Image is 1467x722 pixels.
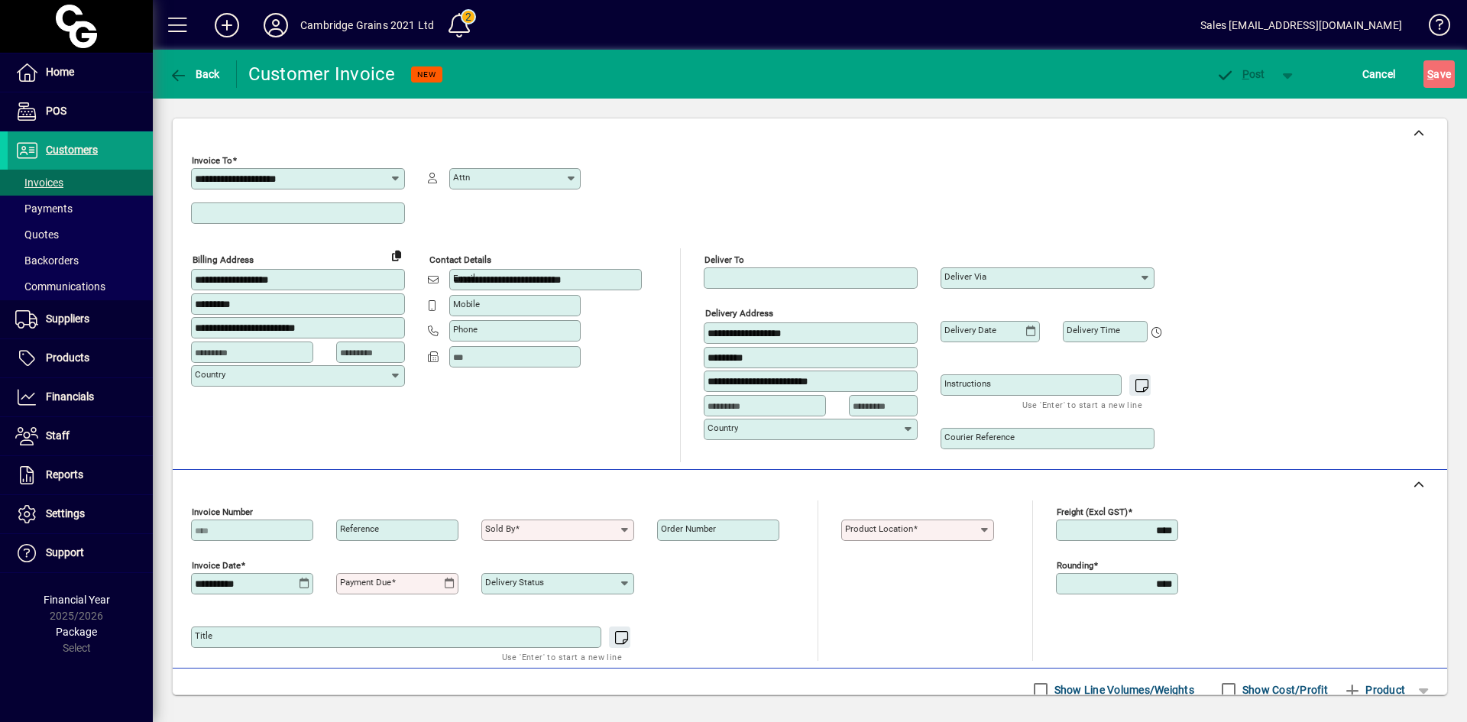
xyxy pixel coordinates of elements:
[1417,3,1448,53] a: Knowledge Base
[1067,325,1120,335] mat-label: Delivery time
[340,577,391,588] mat-label: Payment due
[195,369,225,380] mat-label: Country
[8,53,153,92] a: Home
[485,577,544,588] mat-label: Delivery status
[1239,682,1328,698] label: Show Cost/Profit
[169,68,220,80] span: Back
[46,390,94,403] span: Financials
[1427,62,1451,86] span: ave
[195,630,212,641] mat-label: Title
[46,546,84,558] span: Support
[153,60,237,88] app-page-header-button: Back
[1022,396,1142,413] mat-hint: Use 'Enter' to start a new line
[46,507,85,520] span: Settings
[502,648,622,665] mat-hint: Use 'Enter' to start a new line
[202,11,251,39] button: Add
[1216,68,1265,80] span: ost
[248,62,396,86] div: Customer Invoice
[251,11,300,39] button: Profile
[1427,68,1433,80] span: S
[340,523,379,534] mat-label: Reference
[15,176,63,189] span: Invoices
[15,228,59,241] span: Quotes
[44,594,110,606] span: Financial Year
[1336,676,1413,704] button: Product
[1051,682,1194,698] label: Show Line Volumes/Weights
[8,170,153,196] a: Invoices
[704,254,744,265] mat-label: Deliver To
[8,495,153,533] a: Settings
[8,534,153,572] a: Support
[56,626,97,638] span: Package
[192,155,232,166] mat-label: Invoice To
[708,423,738,433] mat-label: Country
[1343,678,1405,702] span: Product
[300,13,434,37] div: Cambridge Grains 2021 Ltd
[1423,60,1455,88] button: Save
[15,202,73,215] span: Payments
[1057,507,1128,517] mat-label: Freight (excl GST)
[944,325,996,335] mat-label: Delivery date
[661,523,716,534] mat-label: Order number
[845,523,913,534] mat-label: Product location
[8,417,153,455] a: Staff
[8,248,153,274] a: Backorders
[485,523,515,534] mat-label: Sold by
[453,172,470,183] mat-label: Attn
[1200,13,1402,37] div: Sales [EMAIL_ADDRESS][DOMAIN_NAME]
[1242,68,1249,80] span: P
[453,299,480,309] mat-label: Mobile
[944,378,991,389] mat-label: Instructions
[8,92,153,131] a: POS
[417,70,436,79] span: NEW
[1057,560,1093,571] mat-label: Rounding
[1208,60,1273,88] button: Post
[8,300,153,338] a: Suppliers
[46,312,89,325] span: Suppliers
[15,254,79,267] span: Backorders
[8,378,153,416] a: Financials
[453,324,478,335] mat-label: Phone
[453,273,475,283] mat-label: Email
[192,507,253,517] mat-label: Invoice number
[192,560,241,571] mat-label: Invoice date
[944,432,1015,442] mat-label: Courier Reference
[46,351,89,364] span: Products
[8,456,153,494] a: Reports
[1359,60,1400,88] button: Cancel
[165,60,224,88] button: Back
[46,468,83,481] span: Reports
[46,66,74,78] span: Home
[15,280,105,293] span: Communications
[8,222,153,248] a: Quotes
[1362,62,1396,86] span: Cancel
[46,429,70,442] span: Staff
[46,105,66,117] span: POS
[8,274,153,299] a: Communications
[384,243,409,267] button: Copy to Delivery address
[46,144,98,156] span: Customers
[944,271,986,282] mat-label: Deliver via
[8,339,153,377] a: Products
[8,196,153,222] a: Payments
